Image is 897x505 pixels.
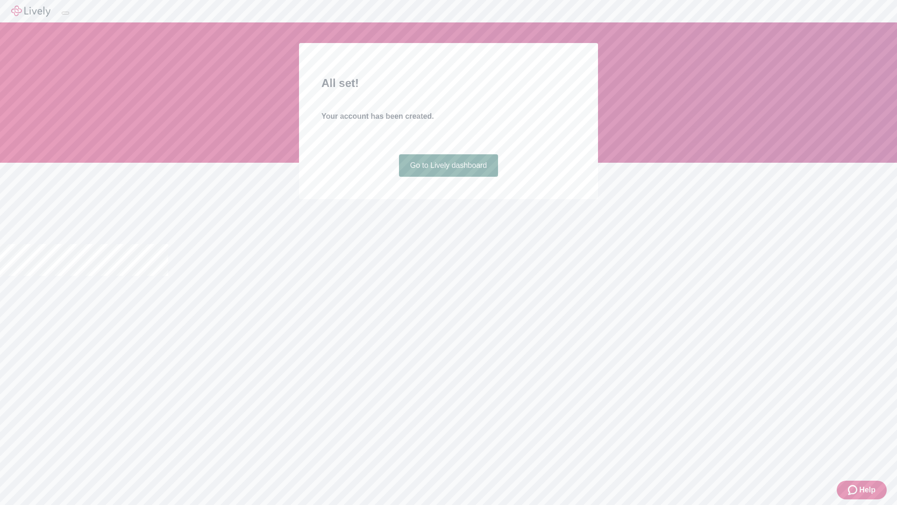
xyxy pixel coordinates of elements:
[399,154,498,177] a: Go to Lively dashboard
[859,484,876,496] span: Help
[837,481,887,499] button: Zendesk support iconHelp
[321,111,576,122] h4: Your account has been created.
[62,12,69,14] button: Log out
[321,75,576,92] h2: All set!
[11,6,50,17] img: Lively
[848,484,859,496] svg: Zendesk support icon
